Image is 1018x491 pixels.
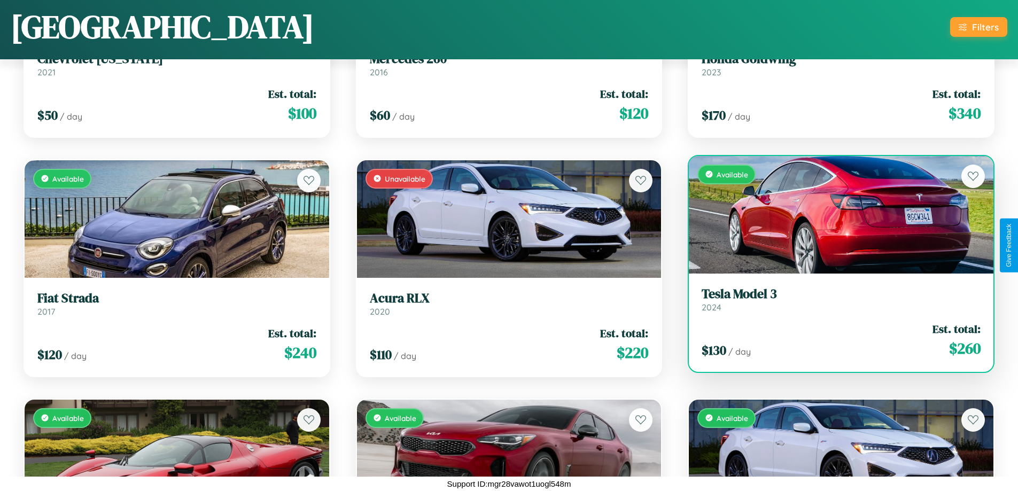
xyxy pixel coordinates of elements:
[37,291,316,306] h3: Fiat Strada
[288,103,316,124] span: $ 100
[702,51,981,67] h3: Honda Goldwing
[728,111,750,122] span: / day
[370,51,649,77] a: Mercedes 2602016
[950,17,1007,37] button: Filters
[370,346,392,363] span: $ 110
[972,21,999,33] div: Filters
[702,341,726,359] span: $ 130
[600,86,648,102] span: Est. total:
[728,346,751,357] span: / day
[268,86,316,102] span: Est. total:
[268,325,316,341] span: Est. total:
[702,286,981,313] a: Tesla Model 32024
[37,346,62,363] span: $ 120
[702,286,981,302] h3: Tesla Model 3
[717,414,748,423] span: Available
[37,306,55,317] span: 2017
[702,302,721,313] span: 2024
[392,111,415,122] span: / day
[64,350,87,361] span: / day
[600,325,648,341] span: Est. total:
[52,174,84,183] span: Available
[617,342,648,363] span: $ 220
[1005,224,1013,267] div: Give Feedback
[370,306,390,317] span: 2020
[949,103,981,124] span: $ 340
[37,51,316,77] a: Chevrolet [US_STATE]2021
[702,67,721,77] span: 2023
[702,106,726,124] span: $ 170
[932,321,981,337] span: Est. total:
[370,106,390,124] span: $ 60
[37,67,56,77] span: 2021
[370,67,388,77] span: 2016
[370,291,649,306] h3: Acura RLX
[619,103,648,124] span: $ 120
[717,170,748,179] span: Available
[37,106,58,124] span: $ 50
[702,51,981,77] a: Honda Goldwing2023
[284,342,316,363] span: $ 240
[37,291,316,317] a: Fiat Strada2017
[949,338,981,359] span: $ 260
[385,174,425,183] span: Unavailable
[447,477,571,491] p: Support ID: mgr28vawot1uogl548m
[385,414,416,423] span: Available
[37,51,316,67] h3: Chevrolet [US_STATE]
[932,86,981,102] span: Est. total:
[370,51,649,67] h3: Mercedes 260
[394,350,416,361] span: / day
[370,291,649,317] a: Acura RLX2020
[11,5,314,49] h1: [GEOGRAPHIC_DATA]
[52,414,84,423] span: Available
[60,111,82,122] span: / day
